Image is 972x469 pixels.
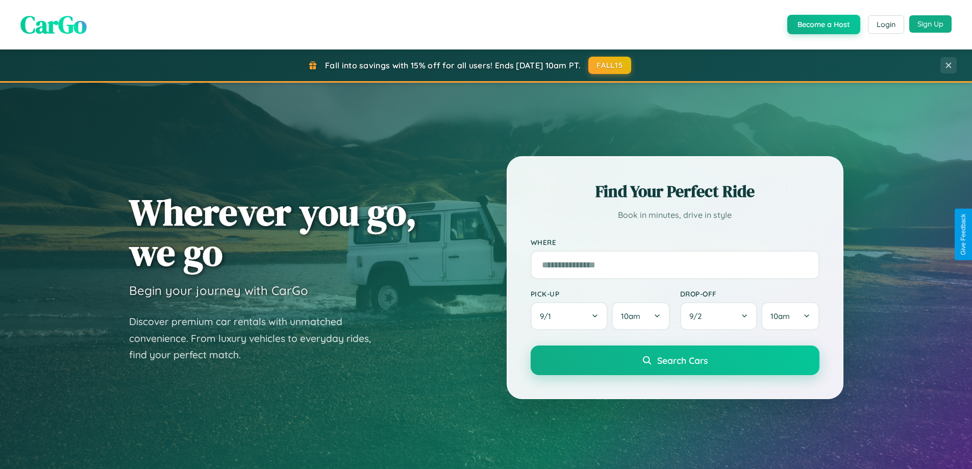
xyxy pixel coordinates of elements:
p: Discover premium car rentals with unmatched convenience. From luxury vehicles to everyday rides, ... [129,313,384,363]
h3: Begin your journey with CarGo [129,283,308,298]
label: Drop-off [680,289,819,298]
span: CarGo [20,8,87,41]
span: 9 / 1 [540,311,556,321]
h2: Find Your Perfect Ride [531,180,819,203]
div: Give Feedback [960,214,967,255]
h1: Wherever you go, we go [129,192,417,273]
button: Search Cars [531,345,819,375]
button: Become a Host [787,15,860,34]
label: Pick-up [531,289,670,298]
span: Search Cars [657,355,708,366]
span: Fall into savings with 15% off for all users! Ends [DATE] 10am PT. [325,60,581,70]
label: Where [531,238,819,246]
button: 9/1 [531,302,608,330]
button: 10am [761,302,819,330]
button: FALL15 [588,57,631,74]
button: Sign Up [909,15,952,33]
button: 10am [612,302,669,330]
span: 10am [621,311,640,321]
span: 10am [770,311,790,321]
span: 9 / 2 [689,311,707,321]
button: 9/2 [680,302,758,330]
p: Book in minutes, drive in style [531,208,819,223]
button: Login [868,15,904,34]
